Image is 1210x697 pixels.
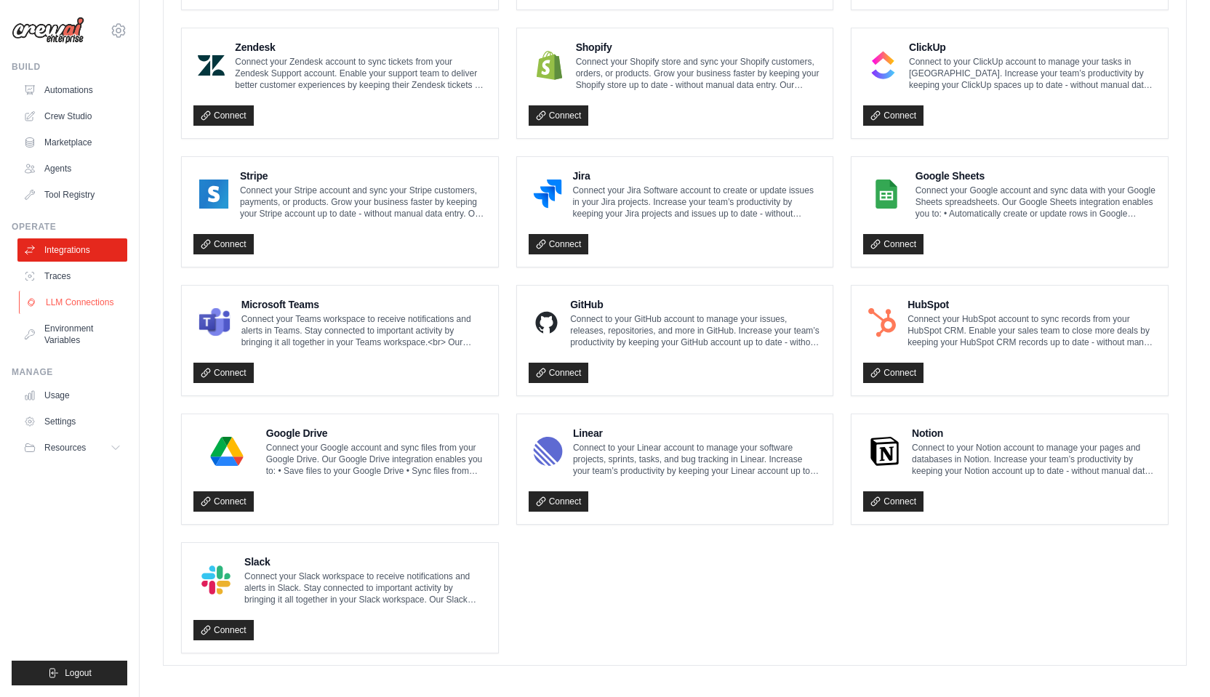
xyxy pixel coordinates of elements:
[266,426,486,440] h4: Google Drive
[912,442,1156,477] p: Connect to your Notion account to manage your pages and databases in Notion. Increase your team’s...
[576,56,822,91] p: Connect your Shopify store and sync your Shopify customers, orders, or products. Grow your busine...
[65,667,92,679] span: Logout
[17,157,127,180] a: Agents
[533,308,561,337] img: GitHub Logo
[868,308,897,337] img: HubSpot Logo
[193,491,254,512] a: Connect
[915,185,1156,219] p: Connect your Google account and sync data with your Google Sheets spreadsheets. Our Google Sheets...
[17,384,127,407] a: Usage
[198,308,231,337] img: Microsoft Teams Logo
[915,169,1156,183] h4: Google Sheets
[572,169,821,183] h4: Jira
[12,17,84,44] img: Logo
[198,437,256,466] img: Google Drive Logo
[533,51,566,80] img: Shopify Logo
[17,183,127,206] a: Tool Registry
[533,180,563,209] img: Jira Logo
[572,185,821,219] p: Connect your Jira Software account to create or update issues in your Jira projects. Increase you...
[863,491,923,512] a: Connect
[909,40,1156,55] h4: ClickUp
[17,265,127,288] a: Traces
[244,571,486,605] p: Connect your Slack workspace to receive notifications and alerts in Slack. Stay connected to impo...
[529,363,589,383] a: Connect
[12,221,127,233] div: Operate
[17,131,127,154] a: Marketplace
[907,313,1156,348] p: Connect your HubSpot account to sync records from your HubSpot CRM. Enable your sales team to clo...
[198,51,225,80] img: Zendesk Logo
[912,426,1156,440] h4: Notion
[193,105,254,126] a: Connect
[573,442,821,477] p: Connect to your Linear account to manage your software projects, sprints, tasks, and bug tracking...
[907,297,1156,312] h4: HubSpot
[529,234,589,254] a: Connect
[863,234,923,254] a: Connect
[19,291,129,314] a: LLM Connections
[12,661,127,685] button: Logout
[17,78,127,102] a: Automations
[529,105,589,126] a: Connect
[235,56,486,91] p: Connect your Zendesk account to sync tickets from your Zendesk Support account. Enable your suppo...
[868,51,899,80] img: ClickUp Logo
[198,180,230,209] img: Stripe Logo
[863,363,923,383] a: Connect
[241,297,486,312] h4: Microsoft Teams
[198,565,234,595] img: Slack Logo
[17,410,127,433] a: Settings
[193,363,254,383] a: Connect
[17,436,127,459] button: Resources
[241,313,486,348] p: Connect your Teams workspace to receive notifications and alerts in Teams. Stay connected to impo...
[573,426,821,440] h4: Linear
[235,40,486,55] h4: Zendesk
[12,366,127,378] div: Manage
[193,620,254,640] a: Connect
[576,40,822,55] h4: Shopify
[570,313,821,348] p: Connect to your GitHub account to manage your issues, releases, repositories, and more in GitHub....
[909,56,1156,91] p: Connect to your ClickUp account to manage your tasks in [GEOGRAPHIC_DATA]. Increase your team’s p...
[12,61,127,73] div: Build
[868,180,905,209] img: Google Sheets Logo
[529,491,589,512] a: Connect
[266,442,486,477] p: Connect your Google account and sync files from your Google Drive. Our Google Drive integration e...
[244,555,486,569] h4: Slack
[570,297,821,312] h4: GitHub
[44,442,86,454] span: Resources
[868,437,902,466] img: Notion Logo
[193,234,254,254] a: Connect
[17,105,127,128] a: Crew Studio
[17,317,127,352] a: Environment Variables
[863,105,923,126] a: Connect
[240,185,486,219] p: Connect your Stripe account and sync your Stripe customers, payments, or products. Grow your busi...
[17,238,127,262] a: Integrations
[533,437,563,466] img: Linear Logo
[240,169,486,183] h4: Stripe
